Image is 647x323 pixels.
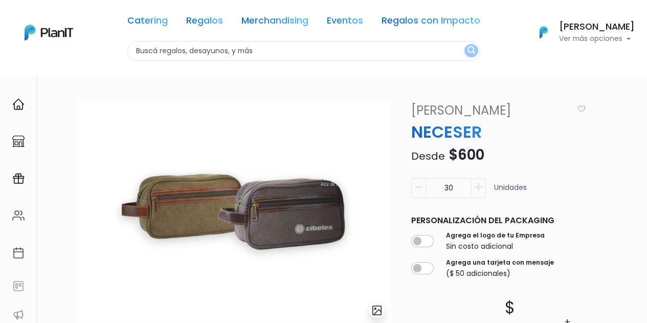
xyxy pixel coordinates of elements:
img: search_button-432b6d5273f82d61273b3651a40e1bd1b912527efae98b1b7a1b2c0702e16a8d.svg [467,46,475,56]
img: campaigns-02234683943229c281be62815700db0a1741e53638e28bf9629b52c665b00959.svg [12,173,25,185]
img: PlanIt Logo [532,21,555,44]
a: [PERSON_NAME] [405,101,576,120]
label: Agrega una tarjeta con mensaje [446,258,554,267]
img: calendar-87d922413cdce8b2cf7b7f5f62616a5cf9e4887200fb71536465627b3292af00.svg [12,247,25,259]
a: Catering [127,16,168,29]
a: Regalos con Impacto [382,16,480,29]
input: Buscá regalos, desayunos, y más [127,41,480,61]
span: Desde [411,149,445,163]
button: PlanIt Logo [PERSON_NAME] Ver más opciones [526,19,635,46]
img: home-e721727adea9d79c4d83392d1f703f7f8bce08238fde08b1acbfd93340b81755.svg [12,98,25,111]
img: 2000___2000-Photoroom__53_.jpg [76,101,391,322]
p: Sin costo adicional [446,241,545,252]
a: Regalos [186,16,223,29]
img: partners-52edf745621dab592f3b2c58e3bca9d71375a7ef29c3b500c9f145b62cc070d4.svg [12,309,25,321]
img: people-662611757002400ad9ed0e3c099ab2801c6687ba6c219adb57efc949bc21e19d.svg [12,209,25,222]
p: ($ 50 adicionales) [446,268,554,279]
a: Eventos [327,16,363,29]
h6: [PERSON_NAME] [559,23,635,32]
label: Agrega el logo de tu Empresa [446,231,545,240]
img: marketplace-4ceaa7011d94191e9ded77b95e3339b90024bf715f7c57f8cf31f2d8c509eaba.svg [12,135,25,147]
a: Merchandising [241,16,308,29]
p: Unidades [494,182,527,202]
img: heart_icon [577,105,586,113]
img: feedback-78b5a0c8f98aac82b08bfc38622c3050aee476f2c9584af64705fc4e61158814.svg [12,280,25,292]
p: Ver más opciones [559,35,635,42]
p: NECESER [405,120,592,144]
img: PlanIt Logo [25,25,73,40]
span: $600 [449,145,484,165]
p: Personalización del packaging [411,214,586,227]
img: gallery-light [371,305,383,316]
